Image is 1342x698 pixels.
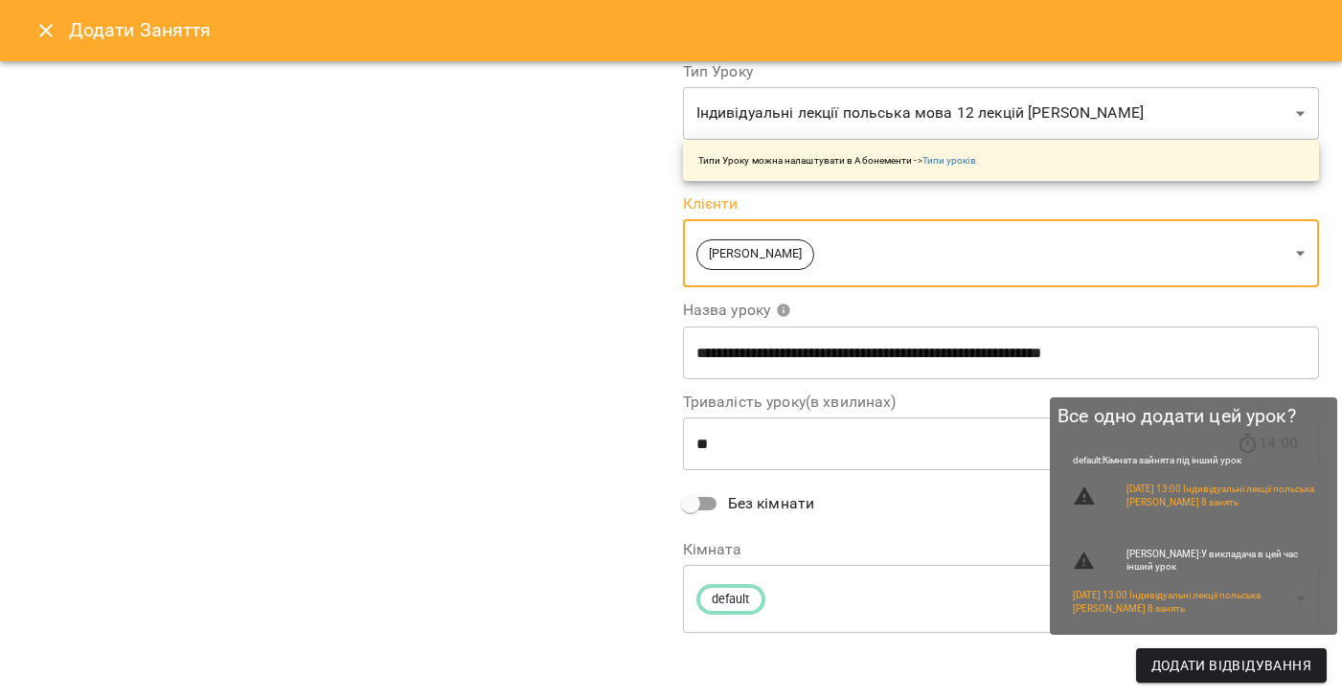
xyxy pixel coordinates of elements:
h6: Додати Заняття [69,15,1319,45]
span: [PERSON_NAME] [697,245,814,263]
a: Типи уроків [922,155,976,166]
label: Клієнти [683,196,1320,212]
span: Додати Відвідування [1151,654,1311,677]
label: Тривалість уроку(в хвилинах) [683,394,1320,410]
span: Назва уроку [683,303,792,318]
span: default [700,591,762,609]
span: Без кімнати [728,492,815,515]
label: Тип Уроку [683,64,1320,79]
button: Close [23,8,69,54]
p: Типи Уроку можна налаштувати в Абонементи -> [698,153,976,168]
svg: Вкажіть назву уроку або виберіть клієнтів [776,303,791,318]
button: Додати Відвідування [1136,648,1327,683]
div: default [683,565,1320,633]
div: Індивідуальні лекції польська мова 12 лекцій [PERSON_NAME] [683,87,1320,141]
label: Кімната [683,542,1320,557]
div: [PERSON_NAME] [683,219,1320,287]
